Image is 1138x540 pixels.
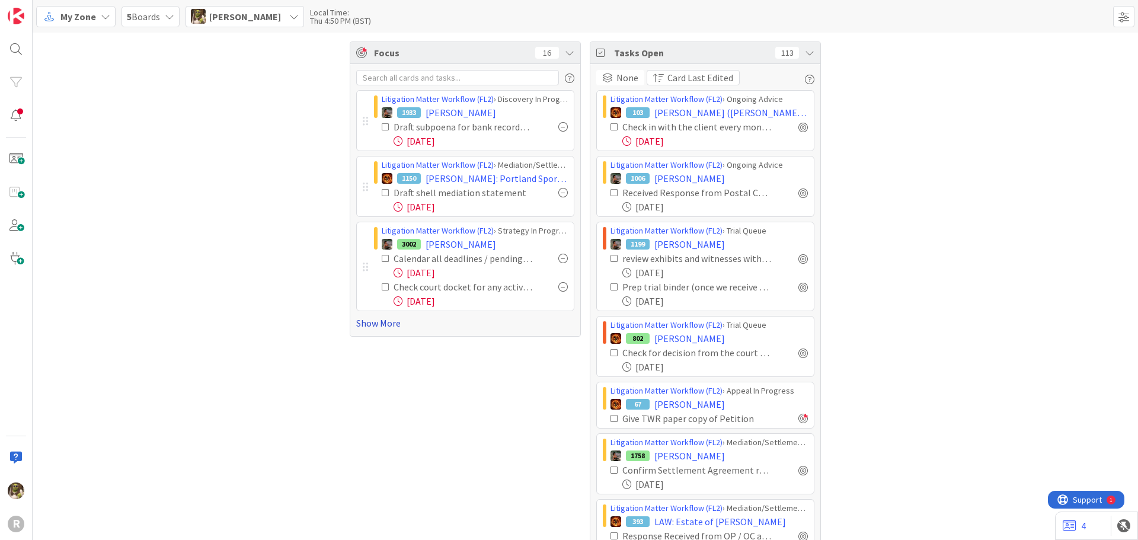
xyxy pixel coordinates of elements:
img: TR [610,107,621,118]
a: Litigation Matter Workflow (FL2) [610,385,723,396]
div: › Mediation/Settlement in Progress [610,436,808,449]
div: Thu 4:50 PM (BST) [310,17,371,25]
div: 1006 [626,173,650,184]
img: MW [610,239,621,250]
img: TR [610,516,621,527]
div: [DATE] [394,134,568,148]
span: [PERSON_NAME]: Portland Sports Medicine & Spine, et al. v. The [PERSON_NAME] Group, et al. [426,171,568,186]
a: Litigation Matter Workflow (FL2) [610,159,723,170]
b: 5 [127,11,132,23]
span: Support [25,2,54,16]
img: TR [610,333,621,344]
div: 1933 [397,107,421,118]
div: [DATE] [394,294,568,308]
span: My Zone [60,9,96,24]
div: 113 [775,47,799,59]
div: [DATE] [622,134,808,148]
a: 4 [1063,519,1086,533]
div: R [8,516,24,532]
div: › Appeal In Progress [610,385,808,397]
span: Tasks Open [614,46,769,60]
a: Show More [356,316,574,330]
div: Check in with the client every month around the 15th Copy this task to next month if needed [622,120,772,134]
span: [PERSON_NAME] [654,171,725,186]
span: [PERSON_NAME] [654,397,725,411]
a: Litigation Matter Workflow (FL2) [610,437,723,448]
img: DG [8,483,24,499]
span: Focus [374,46,526,60]
div: [DATE] [622,360,808,374]
span: Card Last Edited [667,71,733,85]
div: [DATE] [622,477,808,491]
div: › Ongoing Advice [610,159,808,171]
img: Visit kanbanzone.com [8,8,24,24]
span: [PERSON_NAME] [654,449,725,463]
button: Card Last Edited [647,70,740,85]
div: Confirm Settlement Agreement received [622,463,772,477]
div: [DATE] [622,294,808,308]
div: Calendar all deadlines / pending hearings / etc. Update "Next Deadline" field on this card [394,251,532,266]
input: Search all cards and tasks... [356,70,559,85]
a: Litigation Matter Workflow (FL2) [382,159,494,170]
div: 1199 [626,239,650,250]
span: None [616,71,638,85]
div: Local Time: [310,8,371,17]
span: [PERSON_NAME] [209,9,281,24]
a: Litigation Matter Workflow (FL2) [610,225,723,236]
img: MW [382,107,392,118]
img: MW [610,173,621,184]
img: TR [382,173,392,184]
div: › Strategy In Progress [382,225,568,237]
img: TR [610,399,621,410]
img: DG [191,9,206,24]
img: MW [610,450,621,461]
div: [DATE] [394,266,568,280]
div: › Ongoing Advice [610,93,808,106]
a: Litigation Matter Workflow (FL2) [382,225,494,236]
div: Received Response from Postal Counsel? [622,186,772,200]
div: Check court docket for any active cases: Pull all existing documents and put in case pleading fol... [394,280,532,294]
a: Litigation Matter Workflow (FL2) [610,94,723,104]
div: › Trial Queue [610,225,808,237]
div: › Mediation/Settlement in Progress [382,159,568,171]
div: Prep trial binder (once we receive new date) [622,280,772,294]
img: MW [382,239,392,250]
div: 1 [62,5,65,14]
span: [PERSON_NAME] ([PERSON_NAME] v [PERSON_NAME]) [654,106,808,120]
div: 802 [626,333,650,344]
span: LAW: Estate of [PERSON_NAME] [654,515,786,529]
div: 67 [626,399,650,410]
div: [DATE] [394,200,568,214]
div: › Trial Queue [610,319,808,331]
div: [DATE] [622,266,808,280]
a: Litigation Matter Workflow (FL2) [610,503,723,513]
div: Draft shell mediation statement [394,186,532,200]
span: [PERSON_NAME] [426,106,496,120]
div: › Mediation/Settlement in Progress [610,502,808,515]
div: Check for decision from the court (checked 10/3) [622,346,772,360]
span: [PERSON_NAME] [426,237,496,251]
a: Litigation Matter Workflow (FL2) [382,94,494,104]
div: › Discovery In Progress [382,93,568,106]
div: 16 [535,47,559,59]
span: [PERSON_NAME] [654,237,725,251]
div: 393 [626,516,650,527]
span: Boards [127,9,160,24]
div: review exhibits and witnesses with [PERSON_NAME] [622,251,772,266]
div: Give TWR paper copy of Petition [622,411,771,426]
a: Litigation Matter Workflow (FL2) [610,319,723,330]
div: [DATE] [622,200,808,214]
div: 1758 [626,450,650,461]
div: 103 [626,107,650,118]
span: [PERSON_NAME] [654,331,725,346]
div: 1150 [397,173,421,184]
div: Draft subpoena for bank records of decedent [394,120,532,134]
div: 3002 [397,239,421,250]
